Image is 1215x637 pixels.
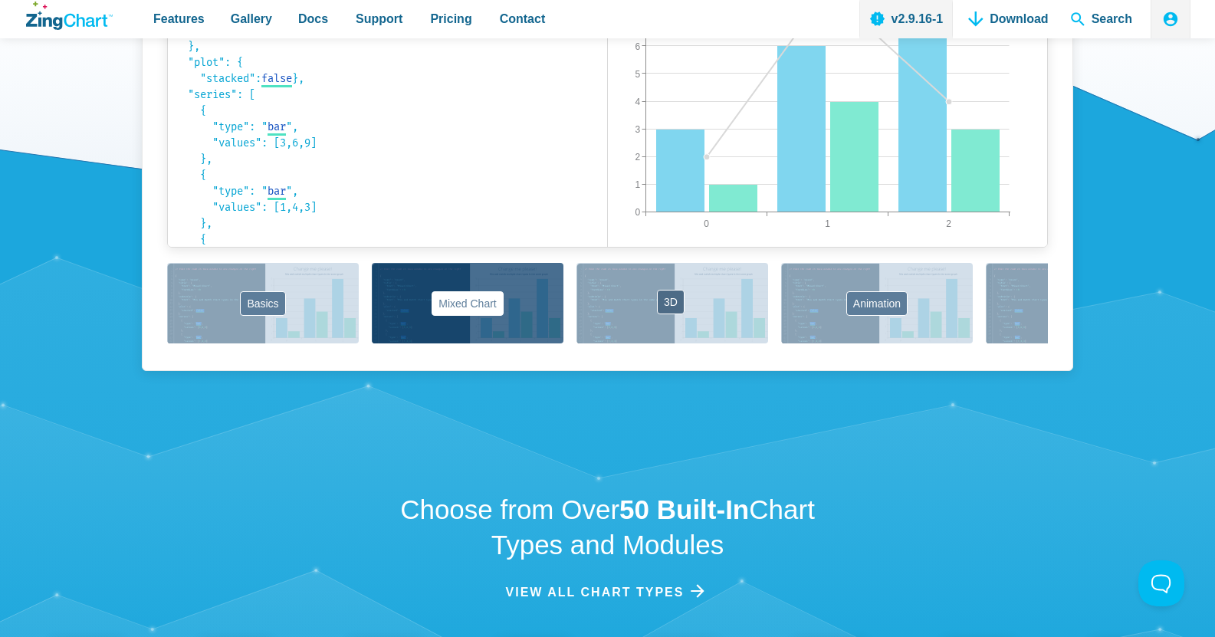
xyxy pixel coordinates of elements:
[268,185,286,198] span: bar
[430,8,471,29] span: Pricing
[506,582,710,603] a: View all chart Types
[500,8,546,29] span: Contact
[986,263,1177,343] button: Labels
[781,263,973,343] button: Animation
[383,492,832,562] h2: Choose from Over Chart Types and Modules
[619,494,749,524] strong: 50 Built-In
[153,8,205,29] span: Features
[261,72,292,85] span: false
[576,263,768,343] button: 3D
[506,582,685,603] span: View all chart Types
[26,2,113,30] a: ZingChart Logo. Click to return to the homepage
[268,120,286,133] span: bar
[1138,560,1184,606] iframe: Toggle Customer Support
[298,8,328,29] span: Docs
[372,263,563,343] button: Mixed Chart
[356,8,402,29] span: Support
[231,8,272,29] span: Gallery
[167,263,359,343] button: Basics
